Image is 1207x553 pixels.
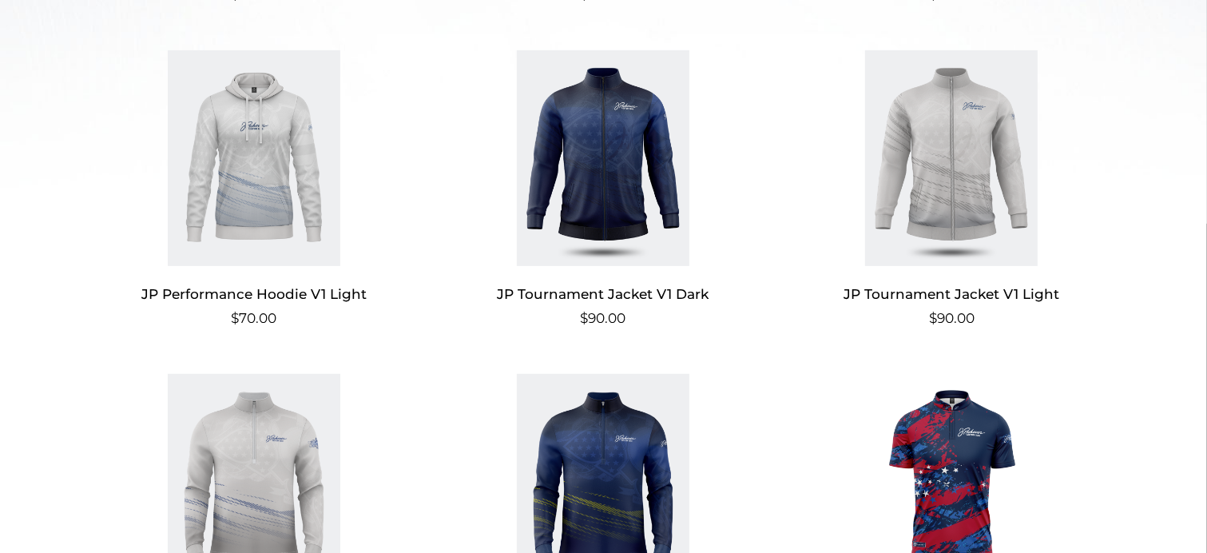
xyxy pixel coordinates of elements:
img: JP Tournament Jacket V1 Light [796,50,1107,266]
span: $ [929,310,937,326]
h2: JP Performance Hoodie V1 Light [99,279,410,308]
a: JP Performance Hoodie V1 Light $70.00 [99,50,410,329]
span: $ [231,310,239,326]
img: JP Tournament Jacket V1 Dark [447,50,758,266]
bdi: 70.00 [231,310,276,326]
a: JP Tournament Jacket V1 Dark $90.00 [447,50,758,329]
bdi: 90.00 [580,310,625,326]
img: JP Performance Hoodie V1 Light [99,50,410,266]
a: JP Tournament Jacket V1 Light $90.00 [796,50,1107,329]
h2: JP Tournament Jacket V1 Light [796,279,1107,308]
h2: JP Tournament Jacket V1 Dark [447,279,758,308]
span: $ [580,310,588,326]
bdi: 90.00 [929,310,975,326]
